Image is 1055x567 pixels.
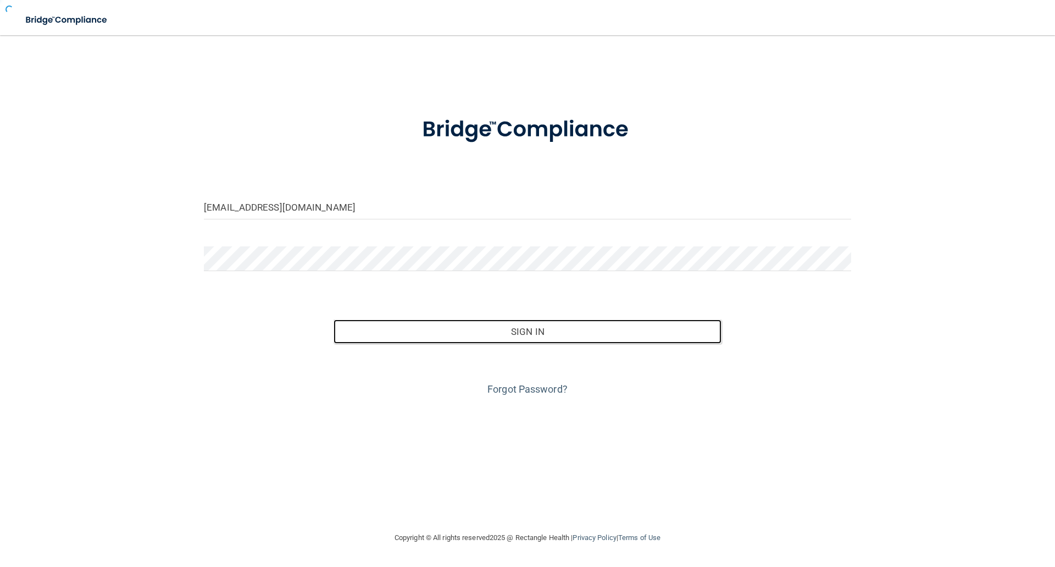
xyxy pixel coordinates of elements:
[204,195,851,219] input: Email
[334,320,722,344] button: Sign In
[487,383,568,395] a: Forgot Password?
[16,9,118,31] img: bridge_compliance_login_screen.278c3ca4.svg
[618,533,660,542] a: Terms of Use
[327,520,728,555] div: Copyright © All rights reserved 2025 @ Rectangle Health | |
[399,101,656,158] img: bridge_compliance_login_screen.278c3ca4.svg
[573,533,616,542] a: Privacy Policy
